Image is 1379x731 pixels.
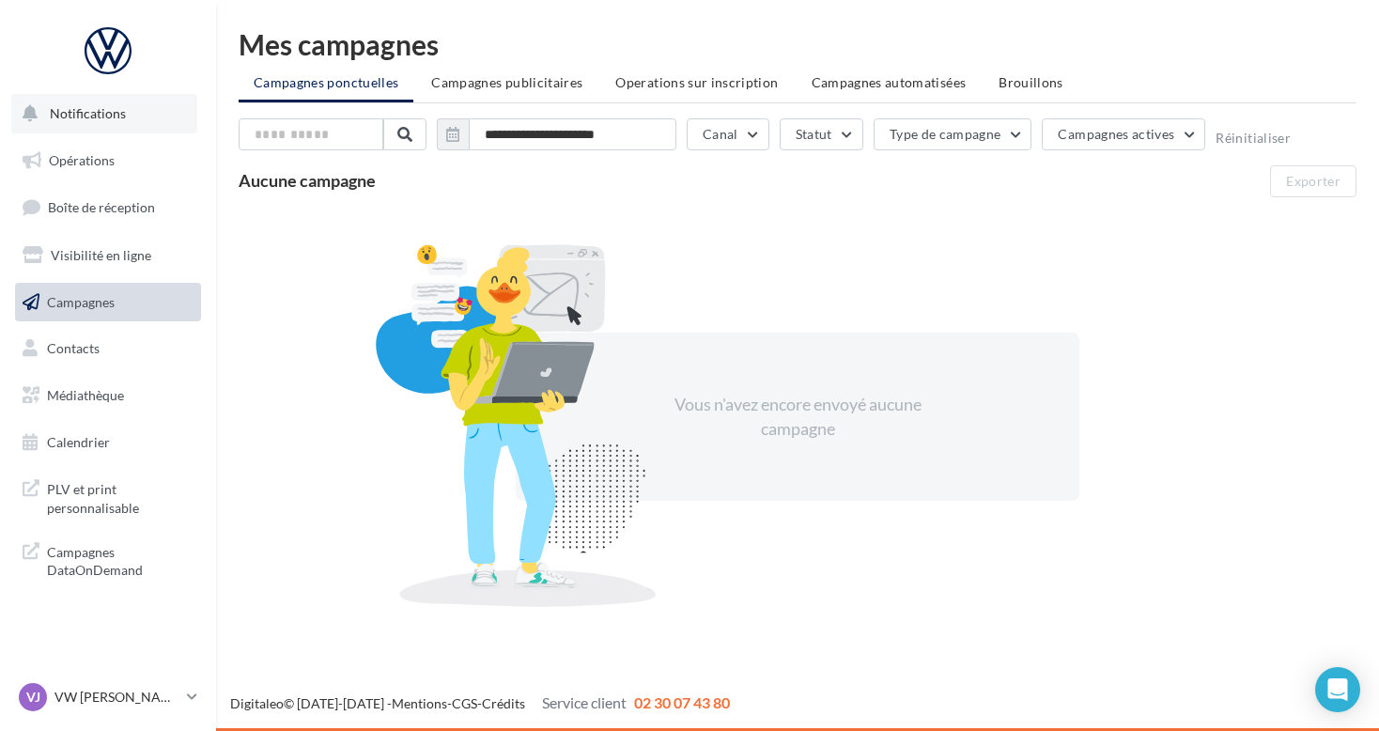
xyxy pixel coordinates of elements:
button: Réinitialiser [1216,131,1291,146]
button: Type de campagne [874,118,1032,150]
a: Digitaleo [230,695,284,711]
span: PLV et print personnalisable [47,476,194,517]
span: Opérations [49,152,115,168]
a: CGS [452,695,477,711]
a: Calendrier [11,423,205,462]
a: Boîte de réception [11,187,205,227]
span: Brouillons [999,74,1063,90]
a: Visibilité en ligne [11,236,205,275]
p: VW [PERSON_NAME] [GEOGRAPHIC_DATA] [54,688,179,707]
button: Notifications [11,94,197,133]
span: Notifications [50,105,126,121]
a: VJ VW [PERSON_NAME] [GEOGRAPHIC_DATA] [15,679,201,715]
div: Vous n'avez encore envoyé aucune campagne [636,393,959,441]
span: Campagnes automatisées [812,74,967,90]
span: Visibilité en ligne [51,247,151,263]
a: Mentions [392,695,447,711]
span: Campagnes DataOnDemand [47,539,194,580]
span: Calendrier [47,434,110,450]
span: © [DATE]-[DATE] - - - [230,695,730,711]
a: Campagnes [11,283,205,322]
a: PLV et print personnalisable [11,469,205,524]
div: Open Intercom Messenger [1315,667,1360,712]
span: Service client [542,693,627,711]
span: Campagnes publicitaires [431,74,582,90]
a: Campagnes DataOnDemand [11,532,205,587]
span: Operations sur inscription [615,74,778,90]
span: Contacts [47,340,100,356]
div: Mes campagnes [239,30,1356,58]
span: Médiathèque [47,387,124,403]
a: Médiathèque [11,376,205,415]
a: Contacts [11,329,205,368]
button: Campagnes actives [1042,118,1205,150]
span: Aucune campagne [239,170,376,191]
span: Campagnes [47,293,115,309]
a: Opérations [11,141,205,180]
span: VJ [26,688,40,707]
button: Canal [687,118,769,150]
span: 02 30 07 43 80 [634,693,730,711]
span: Boîte de réception [48,199,155,215]
button: Statut [780,118,863,150]
a: Crédits [482,695,525,711]
button: Exporter [1270,165,1356,197]
span: Campagnes actives [1058,126,1174,142]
